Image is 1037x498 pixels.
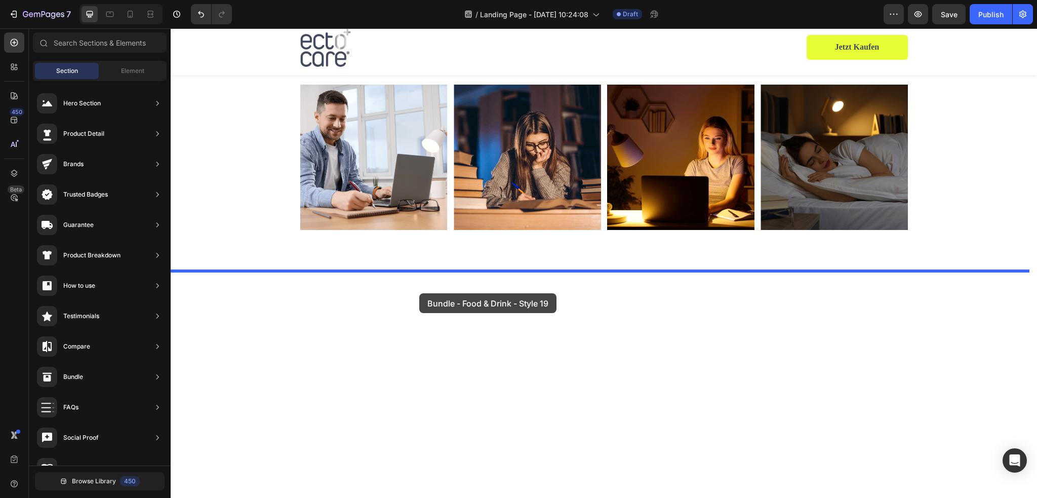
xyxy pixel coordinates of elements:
div: Trusted Badges [63,189,108,200]
div: Social Proof [63,433,99,443]
button: Save [932,4,966,24]
iframe: Design area [171,28,1037,498]
div: Publish [978,9,1004,20]
div: Product Detail [63,129,104,139]
button: Publish [970,4,1012,24]
span: Element [121,66,144,75]
div: Testimonials [63,311,99,321]
p: 7 [66,8,71,20]
div: Product Breakdown [63,250,121,260]
div: Bundle [63,372,83,382]
button: 7 [4,4,75,24]
div: Brand Story [63,463,98,473]
div: Undo/Redo [191,4,232,24]
button: Browse Library450 [35,472,165,490]
span: Section [56,66,78,75]
span: / [475,9,478,20]
span: Browse Library [72,477,116,486]
div: Open Intercom Messenger [1003,448,1027,473]
div: Compare [63,341,90,352]
div: 450 [10,108,24,116]
div: 450 [120,476,140,486]
div: How to use [63,281,95,291]
span: Draft [623,10,638,19]
div: Guarantee [63,220,94,230]
div: Hero Section [63,98,101,108]
div: FAQs [63,402,78,412]
div: Brands [63,159,84,169]
input: Search Sections & Elements [33,32,167,53]
div: Beta [8,185,24,194]
span: Landing Page - [DATE] 10:24:08 [480,9,588,20]
span: Save [941,10,958,19]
